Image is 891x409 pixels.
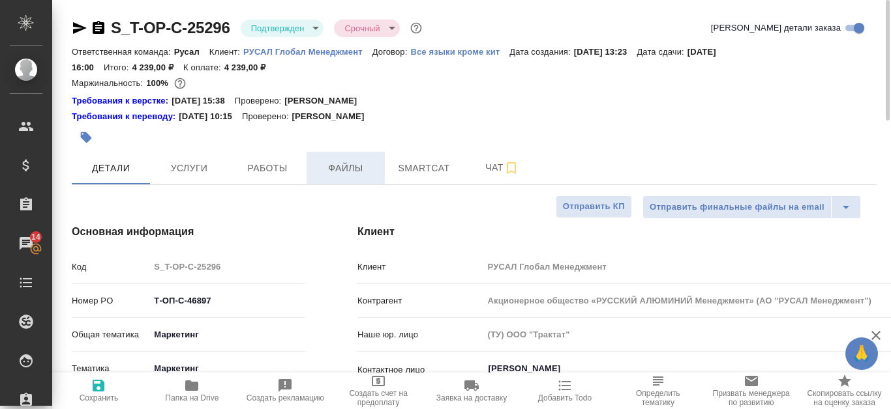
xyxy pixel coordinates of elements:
button: Отправить финальные файлы на email [642,195,832,219]
span: Услуги [158,160,220,176]
p: Договор: [372,47,411,57]
button: Создать счет на предоплату [332,373,425,409]
span: Smartcat [393,160,455,176]
div: Подтвержден [334,20,399,37]
div: Маркетинг [149,358,305,380]
div: split button [642,195,861,219]
span: Сохранить [80,393,119,402]
button: Скопировать ссылку для ЯМессенджера [72,20,87,36]
p: Общая тематика [72,328,149,341]
button: Отправить КП [556,195,632,218]
p: Наше юр. лицо [357,328,483,341]
p: Номер PO [72,294,149,307]
p: Русал [174,47,209,57]
a: Требования к переводу: [72,110,179,123]
span: Файлы [314,160,377,176]
a: Требования к верстке: [72,94,172,107]
span: [PERSON_NAME] детали заказа [711,21,841,35]
a: 14 [3,227,49,260]
p: Все языки кроме кит [410,47,509,57]
div: Маркетинг [149,324,305,346]
p: Проверено: [242,110,292,123]
p: РУСАЛ Глобал Менеджмент [243,47,372,57]
span: Определить тематику [619,389,697,407]
button: Создать рекламацию [239,373,332,409]
a: РУСАЛ Глобал Менеджмент [243,46,372,57]
button: Скопировать ссылку на оценку заказа [798,373,891,409]
h4: Основная информация [72,224,305,240]
button: Добавить тэг [72,123,100,152]
button: Определить тематику [611,373,704,409]
span: Детали [80,160,142,176]
span: Чат [471,160,534,176]
p: Клиент: [209,47,243,57]
button: Доп статусы указывают на важность/срочность заказа [408,20,425,36]
p: Дата сдачи: [637,47,687,57]
button: Папка на Drive [145,373,239,409]
button: Подтвержден [247,23,309,34]
div: Нажми, чтобы открыть папку с инструкцией [72,94,172,107]
span: Создать рекламацию [247,393,324,402]
a: Все языки кроме кит [410,46,509,57]
p: К оплате: [183,63,224,72]
span: Заявка на доставку [436,393,507,402]
p: Ответственная команда: [72,47,174,57]
p: [PERSON_NAME] [284,94,367,107]
p: Контактное лицо [357,363,483,376]
button: Добавить Todo [518,373,611,409]
a: S_T-OP-C-25296 [111,19,230,36]
h4: Клиент [357,224,877,240]
p: Клиент [357,261,483,274]
p: [DATE] 10:15 [179,110,242,123]
span: Создать счет на предоплату [340,389,417,407]
p: Код [72,261,149,274]
button: Призвать менеджера по развитию [704,373,798,409]
p: [DATE] 15:38 [172,94,235,107]
p: 4 239,00 ₽ [224,63,276,72]
button: Срочный [340,23,384,34]
span: Призвать менеджера по развитию [712,389,790,407]
p: [DATE] 13:23 [574,47,637,57]
button: Скопировать ссылку [91,20,106,36]
button: 0.00 RUB; [172,75,189,92]
div: Подтвержден [241,20,324,37]
span: 🙏 [851,340,873,367]
span: Скопировать ссылку на оценку заказа [806,389,883,407]
button: Заявка на доставку [425,373,519,409]
p: Итого: [104,63,132,72]
p: 100% [146,78,172,88]
span: Работы [236,160,299,176]
span: Отправить КП [563,199,625,214]
input: ✎ Введи что-нибудь [149,291,305,310]
p: Маржинальность: [72,78,146,88]
span: Добавить Todo [538,393,592,402]
p: [PERSON_NAME] [292,110,374,123]
svg: Подписаться [504,160,519,176]
span: Папка на Drive [165,393,219,402]
div: Нажми, чтобы открыть папку с инструкцией [72,110,179,123]
p: Проверено: [235,94,285,107]
button: 🙏 [845,337,878,370]
p: Дата создания: [509,47,573,57]
p: Тематика [72,362,149,375]
p: Контрагент [357,294,483,307]
span: Отправить финальные файлы на email [650,200,824,215]
span: 14 [23,231,48,244]
p: 4 239,00 ₽ [132,63,183,72]
button: Сохранить [52,373,145,409]
input: Пустое поле [149,257,305,276]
